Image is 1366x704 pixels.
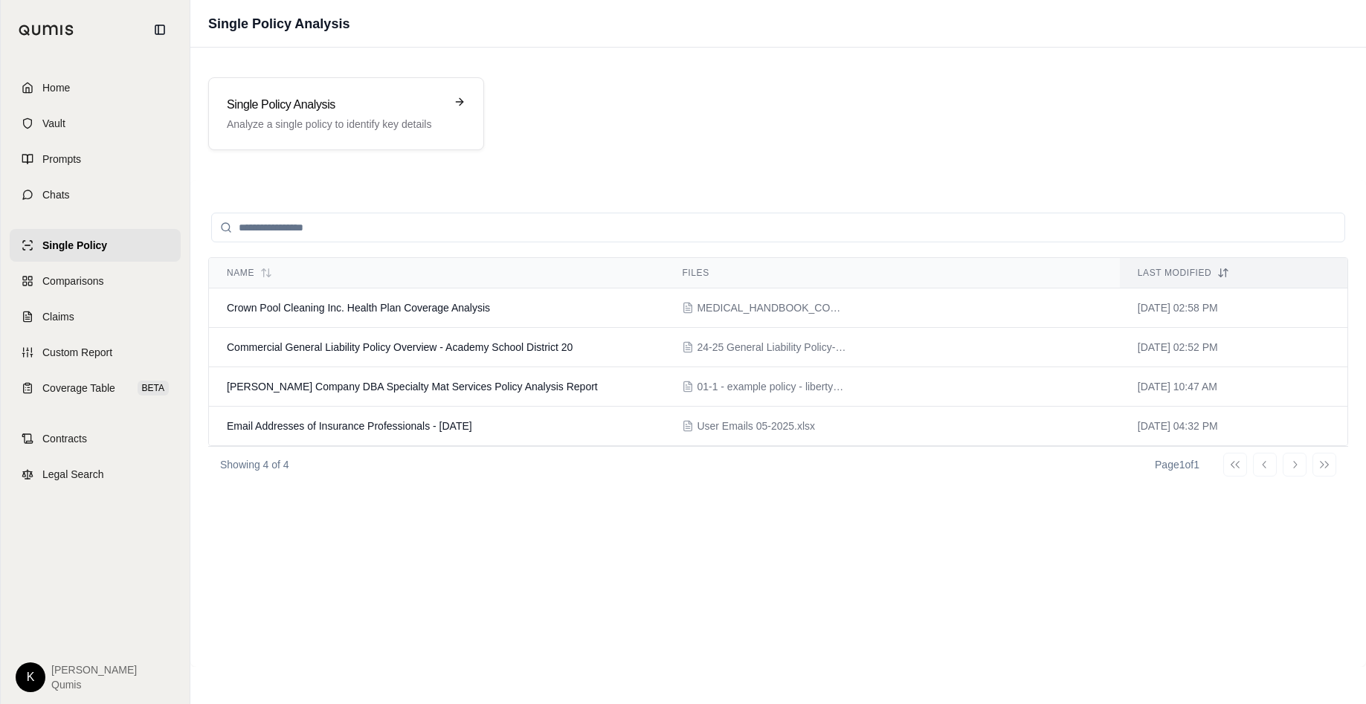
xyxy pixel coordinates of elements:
h3: Single Policy Analysis [227,96,445,114]
span: Crown Pool Cleaning Inc. Health Plan Coverage Analysis [227,302,490,314]
p: Showing 4 of 4 [220,457,289,472]
td: [DATE] 04:32 PM [1120,407,1347,446]
div: Name [227,267,646,279]
a: Comparisons [10,265,181,297]
span: E J Rohn Company DBA Specialty Mat Services Policy Analysis Report [227,381,598,393]
span: Comparisons [42,274,103,288]
div: Last modified [1138,267,1330,279]
span: Home [42,80,70,95]
span: Vault [42,116,65,131]
td: [DATE] 02:58 PM [1120,288,1347,328]
span: 01-1 - example policy - liberty CGL 1.pdf [697,379,845,394]
td: [DATE] 10:47 AM [1120,367,1347,407]
span: [PERSON_NAME] [51,662,137,677]
td: [DATE] 02:52 PM [1120,328,1347,367]
span: BETA [138,381,169,395]
h1: Single Policy Analysis [208,13,349,34]
span: Prompts [42,152,81,167]
a: Legal Search [10,458,181,491]
span: Commercial General Liability Policy Overview - Academy School District 20 [227,341,573,353]
th: Files [664,258,1119,288]
a: Home [10,71,181,104]
div: K [16,662,45,692]
a: Custom Report [10,336,181,369]
button: Collapse sidebar [148,18,172,42]
a: Claims [10,300,181,333]
span: Email Addresses of Insurance Professionals - May 2025 [227,420,472,432]
a: Coverage TableBETA [10,372,181,404]
span: Custom Report [42,345,112,360]
a: Prompts [10,143,181,175]
span: Legal Search [42,467,104,482]
span: Qumis [51,677,137,692]
img: Qumis Logo [19,25,74,36]
span: Contracts [42,431,87,446]
span: Claims [42,309,74,324]
a: Contracts [10,422,181,455]
p: Analyze a single policy to identify key details [227,117,445,132]
span: Single Policy [42,238,107,253]
span: Chats [42,187,70,202]
a: Chats [10,178,181,211]
div: Page 1 of 1 [1155,457,1199,472]
a: Single Policy [10,229,181,262]
span: 24-25 General Liability Policy-Client Copy.pdf [697,340,845,355]
span: User Emails 05-2025.xlsx [697,419,815,433]
span: Coverage Table [42,381,115,395]
a: Vault [10,107,181,140]
span: MEDICAL_HANDBOOK_COC_1738033_72632765_FL_EKYB_2025-08-01_T.pdf [697,300,845,315]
